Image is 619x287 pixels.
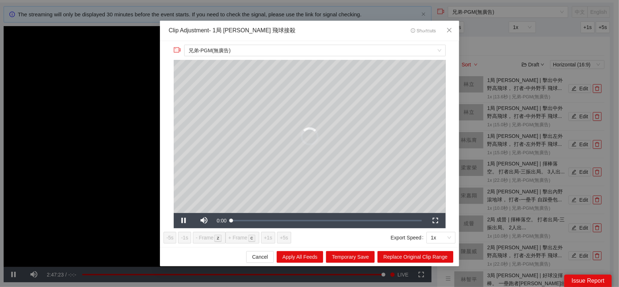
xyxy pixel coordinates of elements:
[332,253,369,261] span: Temporary Save
[174,213,194,228] button: Pause
[425,213,446,228] button: Fullscreen
[226,232,259,243] button: + Framec
[277,232,291,243] button: +5s
[193,232,226,243] button: - Framez
[277,251,323,263] button: Apply All Feeds
[169,26,296,35] div: Clip Adjustment - 1局 [PERSON_NAME] 飛球接殺
[194,213,214,228] button: Mute
[217,218,227,224] span: 0:00
[411,28,416,33] span: info-circle
[282,253,318,261] span: Apply All Feeds
[246,251,274,263] button: Cancel
[231,220,422,221] div: Progress Bar
[174,60,446,213] div: Video Player
[174,46,181,54] span: video-camera
[440,21,459,40] button: Close
[252,253,268,261] span: Cancel
[189,45,441,56] span: 兄弟-PGM(無廣告)
[164,232,176,243] button: -5s
[431,232,451,243] span: 1x
[261,232,275,243] button: +1s
[178,232,191,243] button: -1s
[411,28,436,33] span: Shortcuts
[446,27,452,33] span: close
[391,232,426,243] label: Export Speed
[377,251,453,263] button: Replace Original Clip Range
[564,275,612,287] div: Issue Report
[383,253,447,261] span: Replace Original Clip Range
[326,251,375,263] button: Temporary Save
